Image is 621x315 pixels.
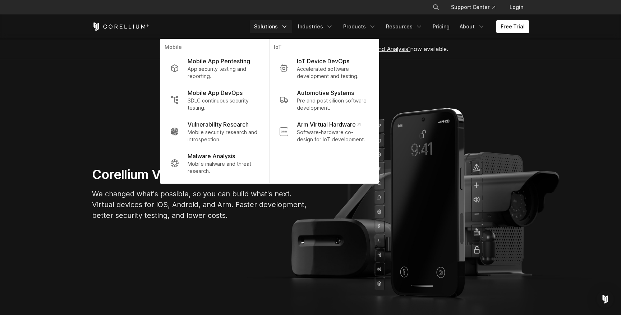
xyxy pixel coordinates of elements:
[339,20,380,33] a: Products
[496,20,529,33] a: Free Trial
[188,88,243,97] p: Mobile App DevOps
[165,52,265,84] a: Mobile App Pentesting App security testing and reporting.
[92,166,308,183] h1: Corellium Virtual Hardware
[92,188,308,221] p: We changed what's possible, so you can build what's next. Virtual devices for iOS, Android, and A...
[274,84,374,116] a: Automotive Systems Pre and post silicon software development.
[188,57,250,65] p: Mobile App Pentesting
[274,52,374,84] a: IoT Device DevOps Accelerated software development and testing.
[188,120,249,129] p: Vulnerability Research
[297,97,369,111] p: Pre and post silicon software development.
[165,44,265,52] p: Mobile
[250,20,292,33] a: Solutions
[297,65,369,80] p: Accelerated software development and testing.
[428,20,454,33] a: Pricing
[165,147,265,179] a: Malware Analysis Mobile malware and threat research.
[429,1,442,14] button: Search
[188,65,259,80] p: App security testing and reporting.
[188,160,259,175] p: Mobile malware and threat research.
[297,88,354,97] p: Automotive Systems
[424,1,529,14] div: Navigation Menu
[274,44,374,52] p: IoT
[445,1,501,14] a: Support Center
[455,20,489,33] a: About
[250,20,529,33] div: Navigation Menu
[297,129,369,143] p: Software-hardware co-design for IoT development.
[188,129,259,143] p: Mobile security research and introspection.
[188,97,259,111] p: SDLC continuous security testing.
[92,22,149,31] a: Corellium Home
[297,120,360,129] p: Arm Virtual Hardware
[165,84,265,116] a: Mobile App DevOps SDLC continuous security testing.
[294,20,337,33] a: Industries
[274,116,374,147] a: Arm Virtual Hardware Software-hardware co-design for IoT development.
[382,20,427,33] a: Resources
[504,1,529,14] a: Login
[297,57,349,65] p: IoT Device DevOps
[597,291,614,308] div: Open Intercom Messenger
[188,152,235,160] p: Malware Analysis
[165,116,265,147] a: Vulnerability Research Mobile security research and introspection.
